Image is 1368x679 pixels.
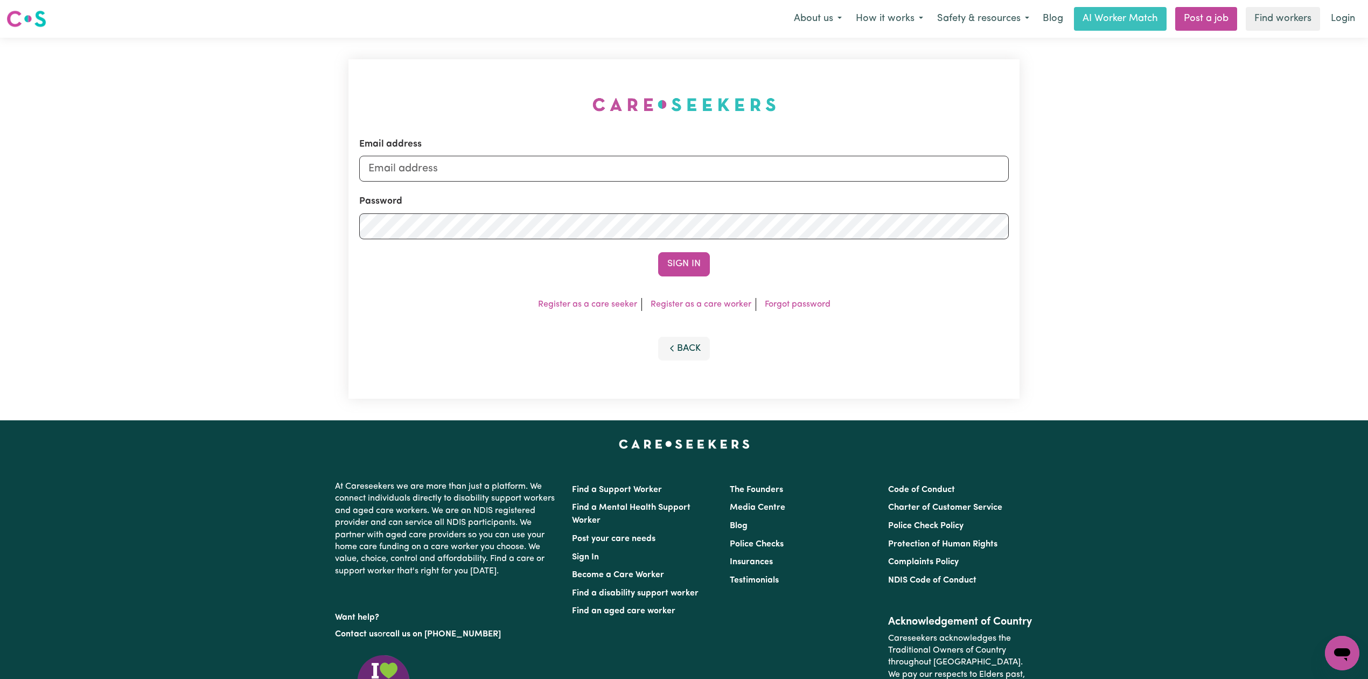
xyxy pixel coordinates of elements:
a: Login [1324,7,1362,31]
a: Find workers [1246,7,1320,31]
iframe: Button to launch messaging window [1325,636,1359,670]
a: Register as a care seeker [538,300,637,309]
a: Contact us [335,630,378,639]
a: AI Worker Match [1074,7,1167,31]
a: Police Checks [730,540,784,549]
a: Complaints Policy [888,558,959,566]
p: At Careseekers we are more than just a platform. We connect individuals directly to disability su... [335,476,559,581]
a: Find a Mental Health Support Worker [572,503,690,525]
a: Forgot password [765,300,830,309]
a: Find an aged care worker [572,607,675,615]
a: Sign In [572,553,599,562]
button: How it works [849,8,930,30]
label: Password [359,195,402,209]
a: Blog [730,522,748,530]
button: Sign In [658,252,710,276]
a: Post your care needs [572,535,655,543]
input: Email address [359,156,1009,182]
a: call us on [PHONE_NUMBER] [386,630,501,639]
a: Media Centre [730,503,785,512]
a: Register as a care worker [651,300,751,309]
a: Careseekers logo [6,6,46,31]
a: Charter of Customer Service [888,503,1002,512]
a: The Founders [730,486,783,494]
p: Want help? [335,607,559,623]
p: or [335,624,559,645]
button: Back [658,337,710,361]
a: Find a Support Worker [572,486,662,494]
a: Blog [1036,7,1070,31]
a: Testimonials [730,576,779,585]
a: Find a disability support worker [572,589,699,598]
img: Careseekers logo [6,9,46,29]
a: Police Check Policy [888,522,964,530]
a: Code of Conduct [888,486,955,494]
a: Protection of Human Rights [888,540,997,549]
a: Become a Care Worker [572,571,664,579]
label: Email address [359,137,422,151]
a: Insurances [730,558,773,566]
a: NDIS Code of Conduct [888,576,976,585]
a: Post a job [1175,7,1237,31]
h2: Acknowledgement of Country [888,615,1033,628]
button: Safety & resources [930,8,1036,30]
button: About us [787,8,849,30]
a: Careseekers home page [619,440,750,448]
